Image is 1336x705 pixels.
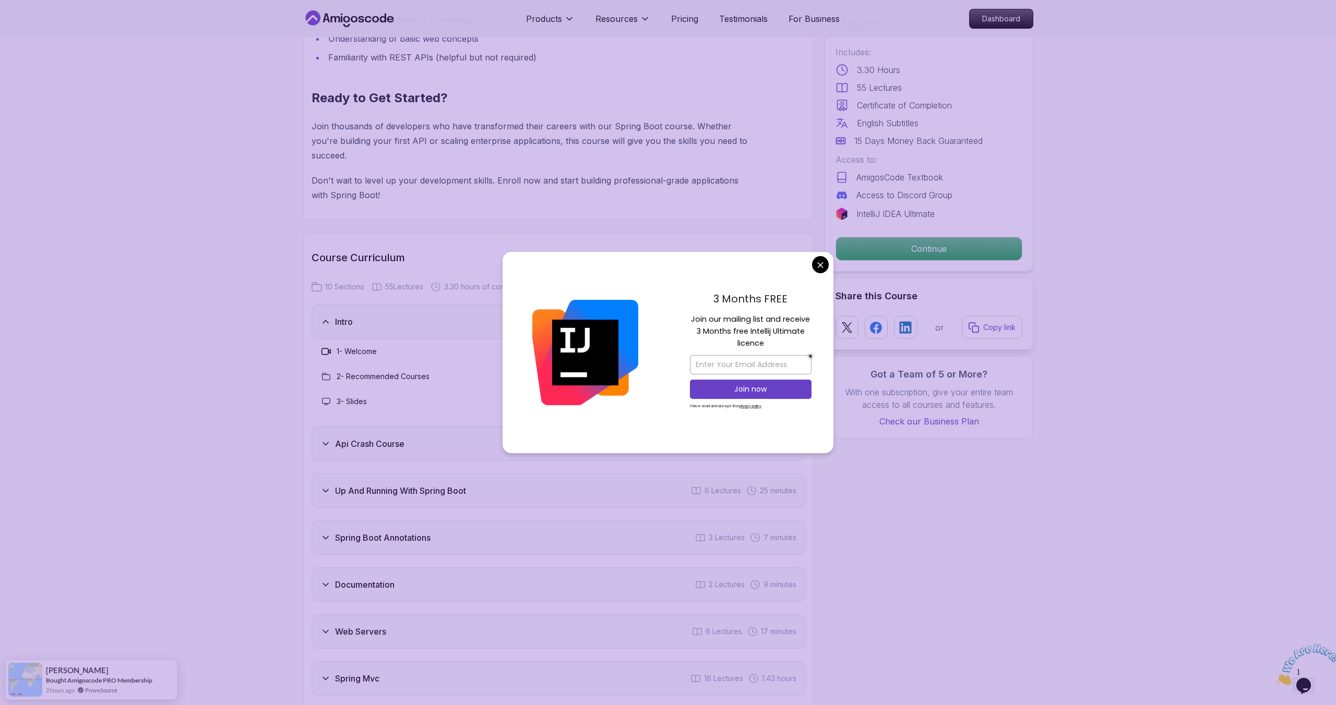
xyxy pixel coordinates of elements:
iframe: chat widget [1271,640,1336,689]
img: Chat attention grabber [4,4,69,45]
span: 3.30 hours of content [444,282,518,292]
p: Certificate of Completion [857,99,952,112]
p: English Subtitles [857,117,918,129]
img: jetbrains logo [836,208,848,220]
h3: Intro [335,315,353,328]
span: 55 Lectures [385,282,423,292]
button: Up And Running With Spring Boot6 Lectures 25 minutes [312,473,805,508]
button: Resources [595,13,650,33]
button: Copy link [962,316,1022,339]
p: Continue [836,237,1022,260]
button: Web Servers6 Lectures 17 minutes [312,614,805,649]
span: 17 minutes [761,626,796,637]
span: Bought [46,676,66,684]
h3: 2 - Recommended Courses [337,371,430,382]
p: Resources [595,13,638,25]
a: Check our Business Plan [836,415,1022,428]
span: 1.43 hours [762,673,796,684]
p: Access to Discord Group [856,189,952,201]
img: provesource social proof notification image [8,663,42,697]
p: With one subscription, give your entire team access to all courses and features. [836,386,1022,411]
button: Intro3 Lectures 55 seconds [312,305,805,339]
span: 25 minutes [760,485,796,496]
p: Products [526,13,562,25]
h3: Spring Mvc [335,672,379,685]
h3: 3 - Slides [337,396,367,407]
span: 3 Lectures [709,532,745,543]
li: Understanding of basic web concepts [325,31,756,46]
span: 9 minutes [764,579,796,590]
h2: Ready to Get Started? [312,90,756,106]
a: Pricing [671,13,698,25]
button: Documentation2 Lectures 9 minutes [312,567,805,602]
h3: Api Crash Course [335,437,404,450]
span: 16 Lectures [704,673,743,684]
a: Amigoscode PRO Membership [67,676,152,684]
button: Continue [836,237,1022,261]
span: 2 hours ago [46,686,75,695]
p: Don't wait to level up your development skills. Enroll now and start building professional-grade ... [312,173,756,202]
p: Access to: [836,153,1022,166]
h2: Share this Course [836,289,1022,303]
p: Dashboard [970,9,1033,28]
p: IntelliJ IDEA Ultimate [856,208,935,220]
span: 7 minutes [764,532,796,543]
span: 6 Lectures [706,626,742,637]
h3: Web Servers [335,625,386,638]
h3: Got a Team of 5 or More? [836,367,1022,382]
span: 10 Sections [325,282,364,292]
span: 6 Lectures [705,485,741,496]
p: 15 Days Money Back Guaranteed [854,135,983,147]
p: Join thousands of developers who have transformed their careers with our Spring Boot course. Whet... [312,119,756,163]
a: ProveSource [85,686,117,695]
h3: Spring Boot Annotations [335,531,431,544]
li: Familiarity with REST APIs (helpful but not required) [325,50,756,65]
p: or [935,321,944,334]
p: AmigosCode Textbook [856,171,943,184]
h3: 1 - Welcome [337,346,377,357]
button: Spring Mvc16 Lectures 1.43 hours [312,661,805,696]
h2: Course Curriculum [312,250,805,265]
h3: Up And Running With Spring Boot [335,484,466,497]
span: 1 [4,4,8,13]
a: Dashboard [969,9,1033,29]
h3: Documentation [335,578,395,591]
p: 3.30 Hours [857,64,900,76]
button: Api Crash Course1 Lecture [312,427,805,461]
a: For Business [789,13,840,25]
span: 2 Lectures [709,579,745,590]
button: Spring Boot Annotations3 Lectures 7 minutes [312,520,805,555]
p: Copy link [983,322,1016,333]
p: Includes: [836,46,1022,58]
p: 55 Lectures [857,81,902,94]
button: Products [526,13,575,33]
a: Testimonials [719,13,768,25]
span: [PERSON_NAME] [46,666,109,675]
